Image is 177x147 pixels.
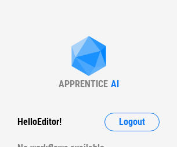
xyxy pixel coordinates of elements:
button: Logout [104,113,160,131]
img: Apprentice AI [66,36,112,78]
div: AI [111,78,119,89]
div: APPRENTICE [59,78,108,89]
span: Logout [119,117,145,127]
div: Hello Editor ! [17,113,62,131]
